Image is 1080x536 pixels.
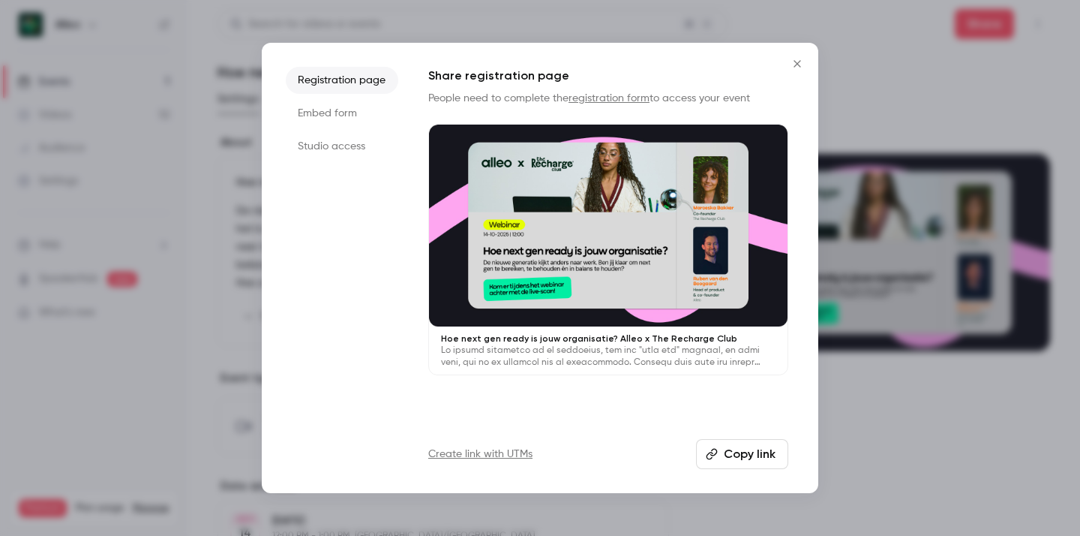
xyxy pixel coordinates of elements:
[286,133,398,160] li: Studio access
[568,93,649,104] a: registration form
[441,333,775,345] p: Hoe next gen ready is jouw organisatie? Alleo x The Recharge Club
[286,67,398,94] li: Registration page
[696,439,788,469] button: Copy link
[441,345,775,369] p: Lo ipsumd sitametco ad el seddoeius, tem inc "utla etd" magnaal, en admi veni, qui no ex ullamcol...
[428,67,788,85] h1: Share registration page
[286,100,398,127] li: Embed form
[782,49,812,79] button: Close
[428,124,788,375] a: Hoe next gen ready is jouw organisatie? Alleo x The Recharge ClubLo ipsumd sitametco ad el seddoe...
[428,447,532,462] a: Create link with UTMs
[428,91,788,106] p: People need to complete the to access your event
